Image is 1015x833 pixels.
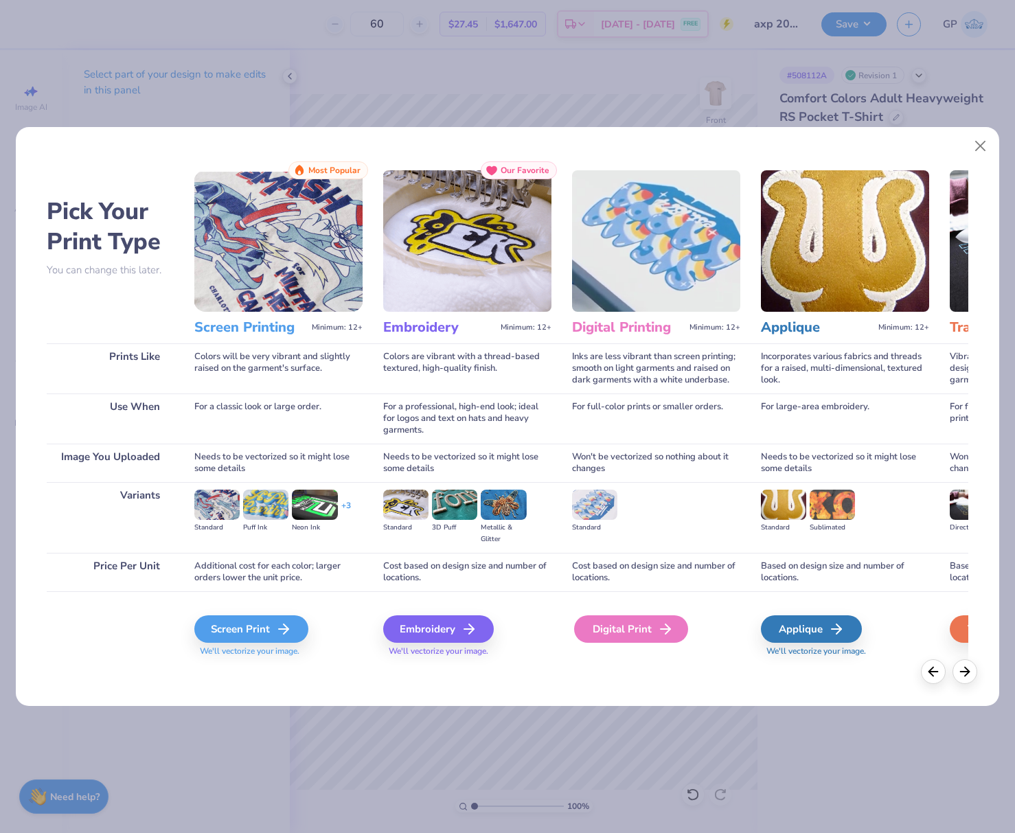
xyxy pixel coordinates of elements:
[47,444,174,482] div: Image You Uploaded
[47,343,174,393] div: Prints Like
[292,522,337,534] div: Neon Ink
[878,323,929,332] span: Minimum: 12+
[572,343,740,393] div: Inks are less vibrant than screen printing; smooth on light garments and raised on dark garments ...
[501,323,551,332] span: Minimum: 12+
[194,615,308,643] div: Screen Print
[950,522,995,534] div: Direct-to-film
[574,615,688,643] div: Digital Print
[501,166,549,175] span: Our Favorite
[761,319,873,336] h3: Applique
[194,490,240,520] img: Standard
[689,323,740,332] span: Minimum: 12+
[761,553,929,591] div: Based on design size and number of locations.
[194,393,363,444] div: For a classic look or large order.
[383,170,551,312] img: Embroidery
[950,490,995,520] img: Direct-to-film
[383,319,495,336] h3: Embroidery
[292,490,337,520] img: Neon Ink
[572,319,684,336] h3: Digital Printing
[968,133,994,159] button: Close
[47,196,174,257] h2: Pick Your Print Type
[572,490,617,520] img: Standard
[810,522,855,534] div: Sublimated
[572,170,740,312] img: Digital Printing
[47,393,174,444] div: Use When
[572,553,740,591] div: Cost based on design size and number of locations.
[47,264,174,276] p: You can change this later.
[47,482,174,553] div: Variants
[572,393,740,444] div: For full-color prints or smaller orders.
[761,490,806,520] img: Standard
[383,522,429,534] div: Standard
[243,490,288,520] img: Puff Ink
[383,343,551,393] div: Colors are vibrant with a thread-based textured, high-quality finish.
[383,490,429,520] img: Standard
[572,444,740,482] div: Won't be vectorized so nothing about it changes
[383,646,551,657] span: We'll vectorize your image.
[194,343,363,393] div: Colors will be very vibrant and slightly raised on the garment's surface.
[761,393,929,444] div: For large-area embroidery.
[481,490,526,520] img: Metallic & Glitter
[308,166,361,175] span: Most Popular
[341,500,351,523] div: + 3
[810,490,855,520] img: Sublimated
[761,343,929,393] div: Incorporates various fabrics and threads for a raised, multi-dimensional, textured look.
[761,522,806,534] div: Standard
[383,615,494,643] div: Embroidery
[383,393,551,444] div: For a professional, high-end look; ideal for logos and text on hats and heavy garments.
[481,522,526,545] div: Metallic & Glitter
[194,170,363,312] img: Screen Printing
[243,522,288,534] div: Puff Ink
[572,522,617,534] div: Standard
[432,522,477,534] div: 3D Puff
[432,490,477,520] img: 3D Puff
[194,646,363,657] span: We'll vectorize your image.
[194,319,306,336] h3: Screen Printing
[761,170,929,312] img: Applique
[312,323,363,332] span: Minimum: 12+
[194,444,363,482] div: Needs to be vectorized so it might lose some details
[761,444,929,482] div: Needs to be vectorized so it might lose some details
[194,522,240,534] div: Standard
[383,444,551,482] div: Needs to be vectorized so it might lose some details
[761,615,862,643] div: Applique
[194,553,363,591] div: Additional cost for each color; larger orders lower the unit price.
[383,553,551,591] div: Cost based on design size and number of locations.
[761,646,929,657] span: We'll vectorize your image.
[47,553,174,591] div: Price Per Unit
